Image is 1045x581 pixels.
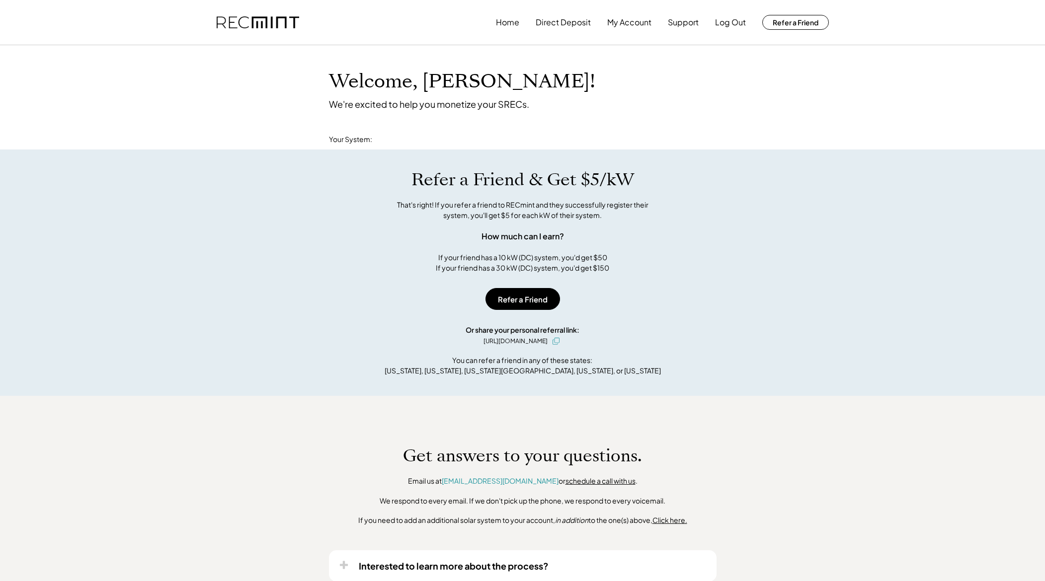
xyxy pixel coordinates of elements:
[329,70,595,93] h1: Welcome, [PERSON_NAME]!
[485,288,560,310] button: Refer a Friend
[550,335,562,347] button: click to copy
[668,12,699,32] button: Support
[555,515,588,524] em: in addition
[536,12,591,32] button: Direct Deposit
[565,476,636,485] a: schedule a call with us
[358,515,687,525] div: If you need to add an additional solar system to your account, to the one(s) above,
[359,560,549,572] div: Interested to learn more about the process?
[329,98,529,110] div: We're excited to help you monetize your SRECs.
[217,16,299,29] img: recmint-logotype%403x.png
[403,445,642,466] h1: Get answers to your questions.
[408,476,638,486] div: Email us at or .
[442,476,559,485] a: [EMAIL_ADDRESS][DOMAIN_NAME]
[329,135,372,145] div: Your System:
[652,515,687,524] u: Click here.
[762,15,829,30] button: Refer a Friend
[466,325,579,335] div: Or share your personal referral link:
[715,12,746,32] button: Log Out
[436,252,609,273] div: If your friend has a 10 kW (DC) system, you'd get $50 If your friend has a 30 kW (DC) system, you...
[496,12,519,32] button: Home
[482,230,564,242] div: How much can I earn?
[483,337,548,346] div: [URL][DOMAIN_NAME]
[607,12,651,32] button: My Account
[386,200,659,220] div: That's right! If you refer a friend to RECmint and they successfully register their system, you'l...
[385,355,661,376] div: You can refer a friend in any of these states: [US_STATE], [US_STATE], [US_STATE][GEOGRAPHIC_DATA...
[380,496,665,506] div: We respond to every email. If we don't pick up the phone, we respond to every voicemail.
[411,169,634,190] h1: Refer a Friend & Get $5/kW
